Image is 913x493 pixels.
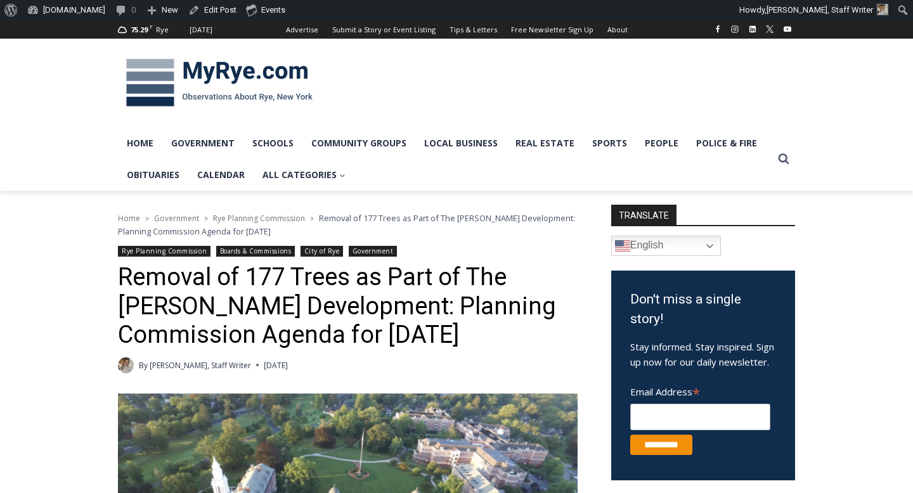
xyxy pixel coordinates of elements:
[349,246,397,257] a: Government
[216,246,295,257] a: Boards & Commissions
[118,213,140,224] a: Home
[118,127,772,191] nav: Primary Navigation
[154,213,199,224] a: Government
[118,127,162,159] a: Home
[310,214,314,223] span: >
[254,159,354,191] a: All Categories
[131,25,148,34] span: 75.29
[630,339,776,369] p: Stay informed. Stay inspired. Sign up now for our daily newsletter.
[162,127,243,159] a: Government
[611,236,721,256] a: English
[727,22,742,37] a: Instagram
[507,127,583,159] a: Real Estate
[615,238,630,253] img: en
[118,246,210,257] a: Rye Planning Commission
[190,24,212,35] div: [DATE]
[772,148,795,170] button: View Search Form
[188,159,254,191] a: Calendar
[583,127,636,159] a: Sports
[877,4,888,15] img: (PHOTO: MyRye.com Summer 2023 intern Beatrice Larzul.)
[279,20,635,39] nav: Secondary Navigation
[762,22,777,37] a: X
[213,213,305,224] a: Rye Planning Commission
[504,20,600,39] a: Free Newsletter Sign Up
[156,24,169,35] div: Rye
[118,212,578,238] nav: Breadcrumbs
[118,50,321,116] img: MyRye.com
[145,214,149,223] span: >
[301,246,344,257] a: City of Rye
[600,20,635,39] a: About
[630,290,776,330] h3: Don't miss a single story!
[118,357,134,373] img: (PHOTO: MyRye.com Summer 2023 intern Beatrice Larzul.)
[780,22,795,37] a: YouTube
[262,168,346,182] span: All Categories
[636,127,687,159] a: People
[630,379,770,402] label: Email Address
[279,20,325,39] a: Advertise
[264,359,288,371] time: [DATE]
[150,23,153,30] span: F
[687,127,766,159] a: Police & Fire
[325,20,443,39] a: Submit a Story or Event Listing
[767,5,873,15] span: [PERSON_NAME], Staff Writer
[118,159,188,191] a: Obituaries
[118,263,578,350] h1: Removal of 177 Trees as Part of The [PERSON_NAME] Development: Planning Commission Agenda for [DATE]
[302,127,415,159] a: Community Groups
[745,22,760,37] a: Linkedin
[204,214,208,223] span: >
[243,127,302,159] a: Schools
[139,359,148,371] span: By
[118,357,134,373] a: Author image
[710,22,725,37] a: Facebook
[150,360,251,371] a: [PERSON_NAME], Staff Writer
[118,212,575,236] span: Removal of 177 Trees as Part of The [PERSON_NAME] Development: Planning Commission Agenda for [DATE]
[415,127,507,159] a: Local Business
[443,20,504,39] a: Tips & Letters
[611,205,677,225] strong: TRANSLATE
